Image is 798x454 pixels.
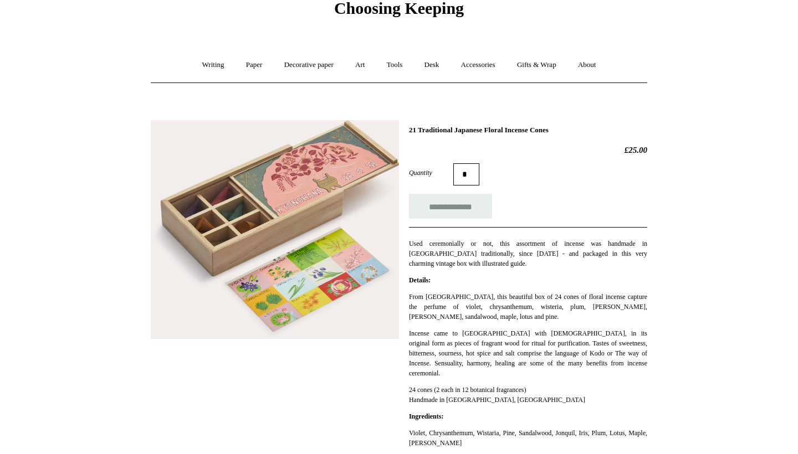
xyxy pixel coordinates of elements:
[409,385,647,405] p: 24 cones (2 each in 12 botanical fragrances) Handmade in [GEOGRAPHIC_DATA], [GEOGRAPHIC_DATA]
[334,8,464,16] a: Choosing Keeping
[568,50,606,80] a: About
[409,292,647,322] p: From [GEOGRAPHIC_DATA], this beautiful box of 24 cones of floral incense capture the perfume of v...
[415,50,449,80] a: Desk
[409,276,431,284] strong: Details:
[409,239,647,269] p: Used ceremonially or not, this assortment of incense was handmade in [GEOGRAPHIC_DATA] traditiona...
[409,168,453,178] label: Quantity
[409,412,443,420] strong: Ingredients:
[409,328,647,378] p: Incense came to [GEOGRAPHIC_DATA] with [DEMOGRAPHIC_DATA], in its original form as pieces of frag...
[236,50,273,80] a: Paper
[409,428,647,448] p: Violet, Chrysanthemum, Wistaria, Pine, Sandalwood, Jonquil, Iris, Plum, Lotus, Maple, [PERSON_NAME]
[151,120,399,339] img: 21 Traditional Japanese Floral Incense Cones
[192,50,234,80] a: Writing
[377,50,413,80] a: Tools
[409,126,647,135] h1: 21 Traditional Japanese Floral Incense Cones
[507,50,566,80] a: Gifts & Wrap
[409,145,647,155] h2: £25.00
[451,50,505,80] a: Accessories
[274,50,344,80] a: Decorative paper
[345,50,375,80] a: Art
